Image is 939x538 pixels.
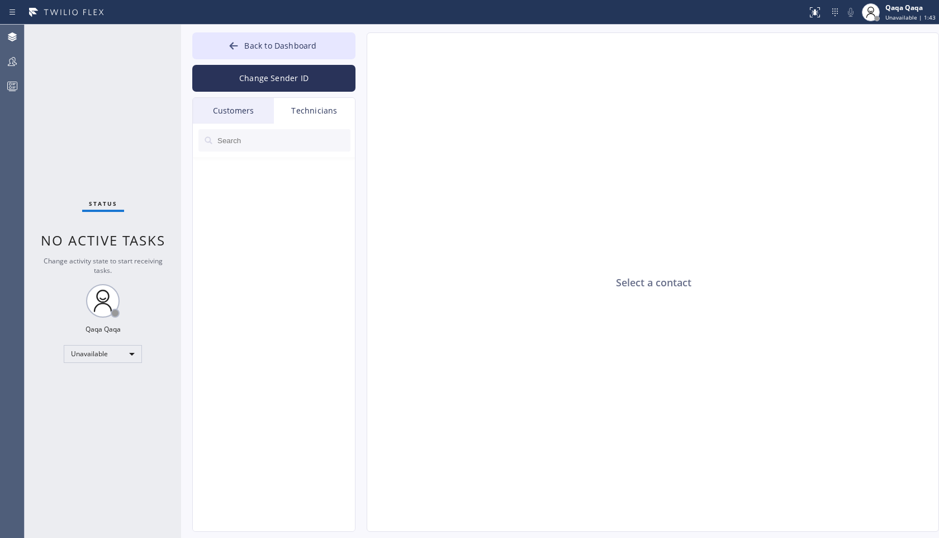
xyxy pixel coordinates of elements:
span: No active tasks [41,231,165,249]
div: Qaqa Qaqa [86,324,121,334]
div: Unavailable [64,345,142,363]
span: Status [89,200,117,207]
input: Search [216,129,350,152]
div: Customers [193,98,274,124]
button: Change Sender ID [192,65,355,92]
span: Unavailable | 1:43 [885,13,936,21]
span: Change activity state to start receiving tasks. [44,256,163,275]
button: Mute [843,4,859,20]
div: Qaqa Qaqa [885,3,936,12]
span: Back to Dashboard [244,40,316,51]
div: Technicians [274,98,355,124]
button: Back to Dashboard [192,32,355,59]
